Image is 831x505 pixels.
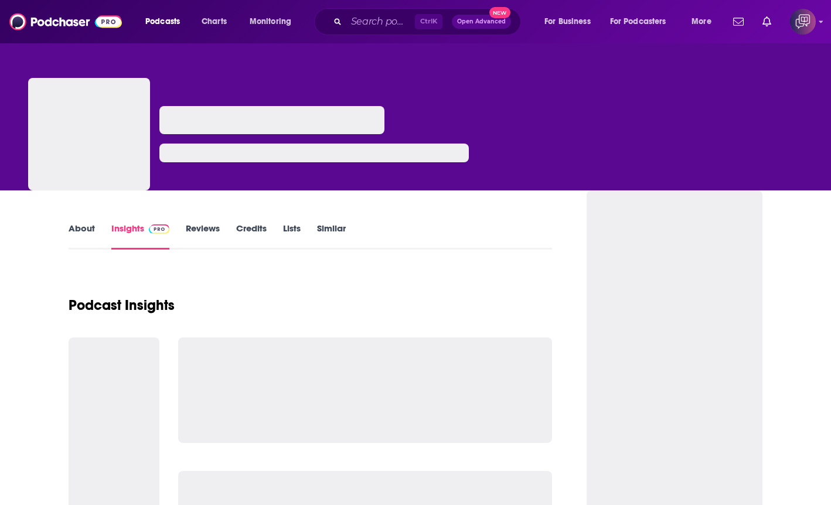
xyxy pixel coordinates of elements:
button: Open AdvancedNew [452,15,511,29]
a: Credits [236,223,267,250]
a: Similar [317,223,346,250]
span: Ctrl K [415,14,442,29]
span: Open Advanced [457,19,506,25]
span: More [692,13,711,30]
span: Monitoring [250,13,291,30]
button: open menu [536,12,605,31]
button: open menu [683,12,726,31]
img: User Profile [790,9,816,35]
span: New [489,7,510,18]
a: About [69,223,95,250]
span: Logged in as corioliscompany [790,9,816,35]
button: open menu [602,12,683,31]
a: Charts [194,12,234,31]
button: open menu [137,12,195,31]
span: For Podcasters [610,13,666,30]
img: Podchaser - Follow, Share and Rate Podcasts [9,11,122,33]
span: Charts [202,13,227,30]
div: Search podcasts, credits, & more... [325,8,532,35]
a: InsightsPodchaser Pro [111,223,169,250]
a: Reviews [186,223,220,250]
a: Lists [283,223,301,250]
span: For Business [544,13,591,30]
h1: Podcast Insights [69,296,175,314]
span: Podcasts [145,13,180,30]
img: Podchaser Pro [149,224,169,234]
button: Show profile menu [790,9,816,35]
a: Show notifications dropdown [728,12,748,32]
a: Show notifications dropdown [758,12,776,32]
button: open menu [241,12,306,31]
input: Search podcasts, credits, & more... [346,12,415,31]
